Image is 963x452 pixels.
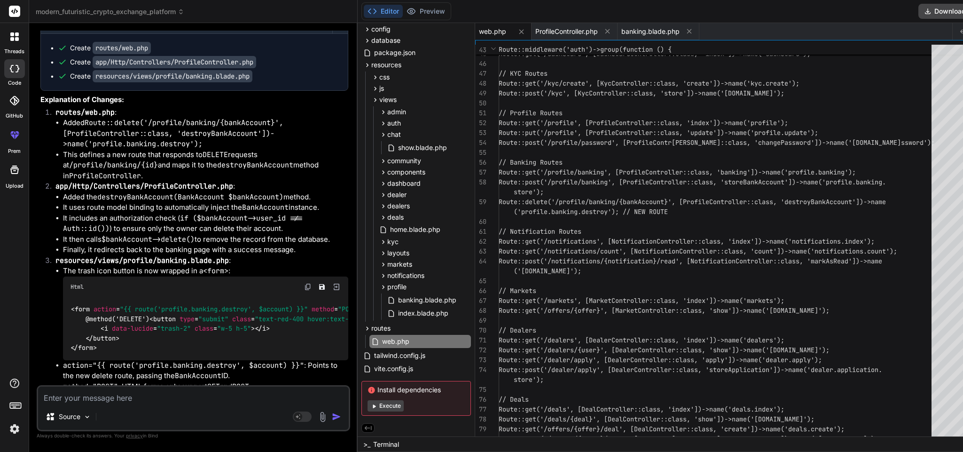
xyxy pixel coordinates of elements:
[475,404,486,414] div: 77
[104,325,108,333] span: i
[475,365,486,375] div: 74
[262,325,266,333] span: i
[475,325,486,335] div: 70
[83,413,91,421] img: Pick Models
[672,89,784,97] span: ore'])->name('[DOMAIN_NAME]');
[63,118,348,150] li: Added
[387,282,407,292] span: profile
[368,385,465,395] span: Install dependencies
[8,79,21,87] label: code
[379,95,397,104] span: views
[475,424,486,434] div: 79
[475,395,486,404] div: 76
[63,360,348,381] li: : Points to the new delete route, passing the ID.
[672,296,784,305] span: s, 'index'])->name('markets');
[37,431,350,440] p: Always double-check its answers. Your in Bind
[102,235,195,244] code: $bankAccount->delete()
[475,355,486,365] div: 73
[255,315,379,323] span: "text-red-400 hover:text-red-300"
[499,138,672,147] span: Route::post('/profile/password', [ProfileContr
[672,346,830,354] span: r::class, 'show'])->name('[DOMAIN_NAME]');
[304,283,312,291] img: copy
[373,47,416,58] span: package.json
[499,198,672,206] span: Route::delete('/profile/banking/{bankAccount}'
[93,334,116,342] span: button
[387,213,404,222] span: deals
[672,257,860,265] span: d', [NotificationController::class, 'markAsRead'])
[7,421,23,437] img: settings
[475,69,486,79] div: 47
[70,343,97,352] span: </ >
[475,296,486,306] div: 67
[499,296,672,305] span: Route::get('/markets', [MarketController::clas
[672,365,860,374] span: ::class, 'storeApplication'])->name('dealer.applic
[475,434,486,444] div: 80
[499,365,672,374] span: Route::post('/dealer/apply', [DealerController
[381,336,410,347] span: web.php
[499,168,672,176] span: Route::get('/profile/banking', [ProfileControl
[255,325,270,333] span: </ >
[112,325,153,333] span: data-lucide
[389,224,441,235] span: home.blade.php
[217,160,293,170] code: destroyBankAccount
[535,27,598,36] span: ProfileController.php
[63,381,348,392] li: : HTML forms only support and .
[55,181,348,192] p: :
[475,167,486,177] div: 57
[475,306,486,316] div: 68
[93,42,151,54] code: routes/web.php
[63,234,348,245] li: It then calls to remove the record from the database.
[63,361,304,370] code: action="{{ route('profile.banking.destroy', $account) }}"
[63,245,348,255] li: Finally, it redirects back to the banking page with a success message.
[475,98,486,108] div: 50
[70,43,151,53] div: Create
[672,178,860,186] span: ller::class, 'storeBankAccount'])->name('profile.b
[175,371,221,381] code: BankAccount
[475,227,486,237] div: 61
[368,400,404,412] button: Execute
[63,213,348,234] li: It includes an authorization check ( ) to ensure only the owner can delete their account.
[157,325,191,333] span: "trash-2"
[860,237,875,246] span: x');
[475,316,486,325] div: 69
[475,148,486,158] div: 55
[63,382,118,391] code: method="POST"
[672,415,814,423] span: lass, 'show'])->name('[DOMAIN_NAME]');
[475,138,486,148] div: 54
[387,119,401,128] span: auth
[514,375,544,384] span: store');
[475,197,486,207] div: 59
[860,247,897,255] span: s.count');
[153,315,176,323] span: button
[901,138,935,147] span: ssword');
[387,248,409,258] span: layouts
[475,88,486,98] div: 49
[363,440,370,449] span: >_
[55,255,348,266] p: :
[475,414,486,424] div: 78
[475,345,486,355] div: 72
[475,276,486,286] div: 65
[387,271,424,280] span: notifications
[63,214,303,234] code: if ($bankAccount->user_id !== Auth::id())
[78,343,93,352] span: form
[475,118,486,128] div: 52
[475,286,486,296] div: 66
[475,385,486,395] div: 75
[621,27,680,36] span: banking.blade.php
[75,305,90,314] span: form
[499,356,672,364] span: Route::get('/dealer/apply', [DealerController:
[499,425,672,433] span: Route::get('/offers/{offer}/deal', [DealContro
[63,266,348,360] li: The trash icon button is now wrapped in a :
[63,202,348,213] li: It uses route model binding to automatically inject the instance.
[499,119,672,127] span: Route::get('/profile', [ProfileController::cla
[332,283,341,291] img: Open in Browser
[499,69,548,78] span: // KYC Routes
[499,415,672,423] span: Route::get('/deals/{deal}', [DealController::c
[672,405,784,413] span: index'])->name('deals.index');
[371,36,400,45] span: database
[55,108,115,117] code: routes/web.php
[40,95,124,104] strong: Explanation of Changes:
[93,56,256,68] code: app/Http/Controllers/ProfileController.php
[475,108,486,118] div: 51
